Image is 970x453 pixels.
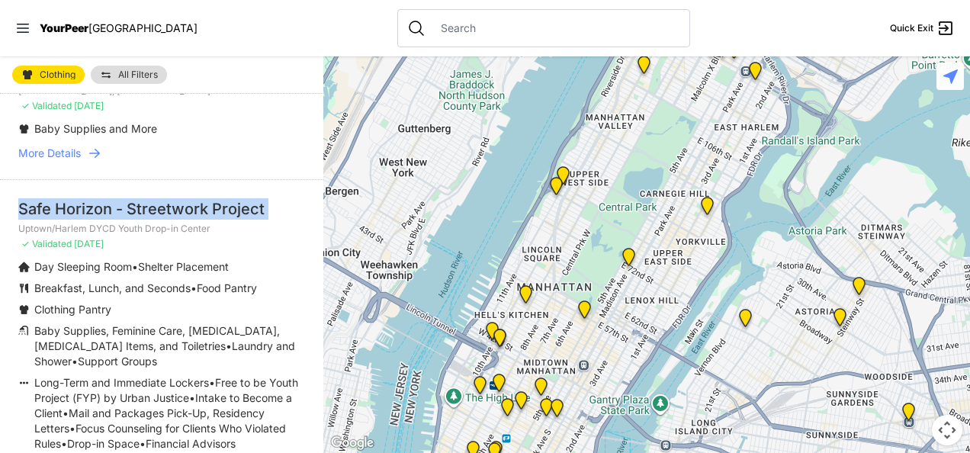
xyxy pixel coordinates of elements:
a: More Details [18,146,305,161]
div: Headquarters [506,385,537,422]
div: Manhattan [613,242,644,278]
span: YourPeer [40,21,88,34]
span: Clothing Pantry [34,303,111,316]
a: All Filters [91,66,167,84]
span: Baby Supplies, Feminine Care, [MEDICAL_DATA], [MEDICAL_DATA] Items, and Toiletries [34,324,280,352]
div: Woodside Youth Drop-in Center [893,397,924,433]
span: • [61,437,67,450]
input: Search [432,21,680,36]
span: • [69,422,75,435]
span: Shelter Placement [138,260,229,273]
span: Breakfast, Lunch, and Seconds [34,281,191,294]
div: Chelsea [464,370,496,406]
span: • [132,260,138,273]
span: Support Groups [78,355,157,368]
p: Uptown/Harlem DYCD Youth Drop-in Center [18,223,305,235]
a: Clothing [12,66,85,84]
span: • [189,391,195,404]
span: Quick Exit [890,22,933,34]
img: Google [327,433,377,453]
a: Open this area in Google Maps (opens a new window) [327,433,377,453]
span: • [226,339,232,352]
div: Safe Horizon - Streetwork Project [18,198,305,220]
span: Drop-in Space [67,437,140,450]
a: YourPeer[GEOGRAPHIC_DATA] [40,24,198,33]
div: Pathways Adult Drop-In Program [548,160,579,197]
div: New York [477,316,508,352]
div: The Cathedral Church of St. John the Divine [628,50,660,86]
span: ✓ Validated [21,238,72,249]
span: [DATE] [74,100,104,111]
a: Quick Exit [890,19,955,37]
span: [DATE] [74,238,104,249]
span: • [63,406,69,419]
div: Main Location [740,56,771,92]
span: Mail and Packages Pick-Up, Residency Letters [34,406,265,435]
span: Clothing [40,70,75,79]
span: • [191,281,197,294]
span: Financial Advisors [146,437,236,450]
button: Map camera controls [932,415,962,445]
span: • [72,355,78,368]
div: Metro Baptist Church [484,323,516,359]
div: Avenue Church [692,191,723,227]
span: ✓ Validated [21,100,72,111]
div: Antonio Olivieri Drop-in Center [483,368,515,404]
span: All Filters [118,70,158,79]
span: • [209,376,215,389]
div: Mainchance Adult Drop-in Center [541,393,573,429]
div: Fancy Thrift Shop [730,303,761,339]
span: Baby Supplies and More [34,122,157,135]
span: More Details [18,146,81,161]
span: Food Pantry [197,281,257,294]
span: Long-Term and Immediate Lockers [34,376,209,389]
span: [GEOGRAPHIC_DATA] [88,21,198,34]
span: Focus Counseling for Clients Who Violated Rules [34,422,286,450]
span: Day Sleeping Room [34,260,132,273]
span: • [140,437,146,450]
div: Greater New York City [531,392,562,429]
div: New Location, Headquarters [492,392,523,429]
div: 9th Avenue Drop-in Center [510,279,541,316]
